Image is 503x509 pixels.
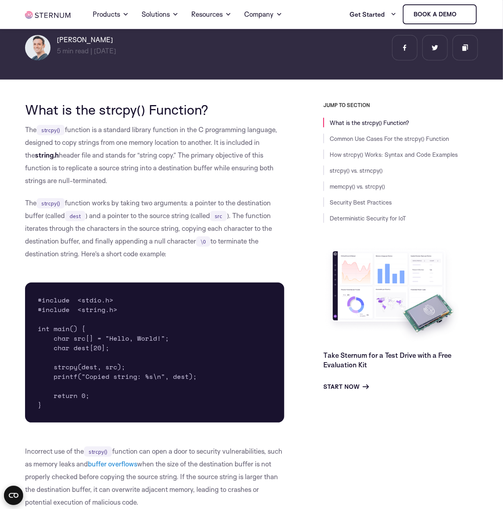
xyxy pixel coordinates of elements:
a: Get Started [350,6,396,22]
a: Take Sternum for a Test Drive with a Free Evaluation Kit [323,351,451,369]
img: Igal Zeifman [25,35,50,60]
a: Book a demo [403,4,477,24]
a: What is the strcpy() Function? [330,119,409,127]
code: \0 [196,236,210,247]
button: Open CMP widget [4,486,23,505]
pre: #include <stdio.h> #include <string.h> int main() { char src[] = "Hello, World!"; char dest[20]; ... [25,283,284,423]
span: [DATE] [94,47,116,55]
p: Incorrect use of the function can open a door to security vulnerabilities, such as memory leaks a... [25,445,284,509]
strong: string.h [35,151,59,159]
a: Start Now [323,382,369,392]
a: How strcpy() Works: Syntax and Code Examples [330,151,458,158]
img: sternum iot [460,11,466,18]
h3: JUMP TO SECTION [323,102,478,108]
code: dest [65,211,85,221]
code: strcpy() [84,447,112,457]
p: The function is a standard library function in the C programming language, designed to copy strin... [25,123,284,187]
img: Take Sternum for a Test Drive with a Free Evaluation Kit [323,245,462,344]
p: The function works by taking two arguments: a pointer to the destination buffer (called ) and a p... [25,197,284,260]
code: strcpy() [37,198,65,209]
img: sternum iot [25,11,70,19]
a: Common Use Cases For the strcpy() Function [330,135,449,142]
a: strcpy() vs. strncpy() [330,167,383,174]
a: memcpy() vs. strcpy() [330,183,385,190]
span: min read | [57,47,92,55]
span: 5 [57,47,61,55]
code: strcpy() [37,125,65,135]
code: src [210,211,227,221]
a: buffer overflows [88,460,137,468]
a: Security Best Practices [330,199,392,206]
a: Deterministic Security for IoT [330,215,406,222]
h2: What is the strcpy() Function? [25,102,284,117]
h6: [PERSON_NAME] [57,35,116,45]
